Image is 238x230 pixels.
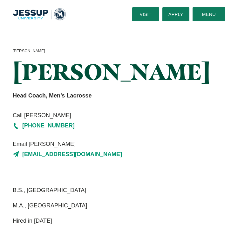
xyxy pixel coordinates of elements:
button: Menu [193,7,225,21]
a: [PERSON_NAME] [13,48,45,55]
p: M.A., [GEOGRAPHIC_DATA] [13,200,225,211]
img: Multnomah University Logo [13,8,66,20]
a: Home [13,8,66,20]
a: Visit [132,7,159,21]
a: [EMAIL_ADDRESS][DOMAIN_NAME] [13,149,225,159]
span: Email [PERSON_NAME] [13,139,225,149]
span: Call [PERSON_NAME] [13,110,225,120]
p: Hired in [DATE] [13,216,225,226]
a: Apply [162,7,189,21]
strong: Head Coach, Men’s Lacrosse [13,92,92,99]
p: B.S., [GEOGRAPHIC_DATA] [13,185,225,195]
a: [PHONE_NUMBER] [13,120,225,131]
h1: [PERSON_NAME] [13,60,225,84]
